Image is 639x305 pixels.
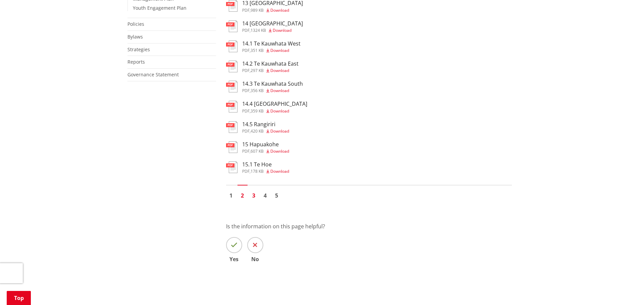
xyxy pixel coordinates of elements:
[7,291,31,305] a: Top
[251,168,264,174] span: 178 KB
[270,68,289,73] span: Download
[251,7,264,13] span: 989 KB
[226,41,301,53] a: 14.1 Te Kauwhata West pdf,351 KB Download
[270,168,289,174] span: Download
[242,129,289,133] div: ,
[226,141,237,153] img: document-pdf.svg
[242,49,301,53] div: ,
[226,121,289,133] a: 14.5 Rangiriri pdf,420 KB Download
[242,168,250,174] span: pdf
[226,20,303,32] a: 14 [GEOGRAPHIC_DATA] pdf,1324 KB Download
[247,256,263,262] span: No
[237,190,248,201] a: Page 2
[251,48,264,53] span: 351 KB
[226,256,242,262] span: Yes
[242,28,303,32] div: ,
[242,89,303,93] div: ,
[242,161,289,168] h3: 15.1 Te Hoe
[127,21,144,27] a: Policies
[242,108,250,114] span: pdf
[273,27,291,33] span: Download
[242,121,289,128] h3: 14.5 Rangiriri
[242,61,299,67] h3: 14.2 Te Kauwhata East
[242,109,307,113] div: ,
[226,161,289,173] a: 15.1 Te Hoe pdf,178 KB Download
[242,149,289,153] div: ,
[242,148,250,154] span: pdf
[226,41,237,52] img: document-pdf.svg
[270,108,289,114] span: Download
[242,48,250,53] span: pdf
[242,169,289,173] div: ,
[127,71,179,78] a: Governance Statement
[242,141,289,148] h3: 15 Hapuakohe
[242,128,250,134] span: pdf
[242,41,301,47] h3: 14.1 Te Kauwhata West
[127,33,143,40] a: Bylaws
[242,8,303,12] div: ,
[226,121,237,133] img: document-pdf.svg
[226,101,237,112] img: document-pdf.svg
[226,61,299,73] a: 14.2 Te Kauwhata East pdf,297 KB Download
[251,68,264,73] span: 297 KB
[127,46,150,53] a: Strategies
[251,27,266,33] span: 1324 KB
[226,81,237,92] img: document-pdf.svg
[270,48,289,53] span: Download
[242,20,303,27] h3: 14 [GEOGRAPHIC_DATA]
[251,128,264,134] span: 420 KB
[226,20,237,32] img: document-pdf.svg
[226,61,237,72] img: document-pdf.svg
[133,5,187,11] a: Youth Engagement Plan
[242,101,307,107] h3: 14.4 [GEOGRAPHIC_DATA]
[270,7,289,13] span: Download
[226,222,512,230] p: Is the information on this page helpful?
[226,161,237,173] img: document-pdf.svg
[270,88,289,93] span: Download
[242,81,303,87] h3: 14.3 Te Kauwhata South
[270,148,289,154] span: Download
[608,277,632,301] iframe: Messenger Launcher
[260,190,270,201] a: Go to page 4
[272,190,282,201] a: Go to page 5
[242,27,250,33] span: pdf
[226,185,512,202] nav: Pagination
[242,88,250,93] span: pdf
[270,128,289,134] span: Download
[251,148,264,154] span: 607 KB
[251,88,264,93] span: 356 KB
[249,190,259,201] a: Go to page 3
[226,81,303,93] a: 14.3 Te Kauwhata South pdf,356 KB Download
[251,108,264,114] span: 359 KB
[242,69,299,73] div: ,
[127,59,145,65] a: Reports
[226,141,289,153] a: 15 Hapuakohe pdf,607 KB Download
[226,190,236,201] a: Go to page 1
[242,68,250,73] span: pdf
[242,7,250,13] span: pdf
[226,101,307,113] a: 14.4 [GEOGRAPHIC_DATA] pdf,359 KB Download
